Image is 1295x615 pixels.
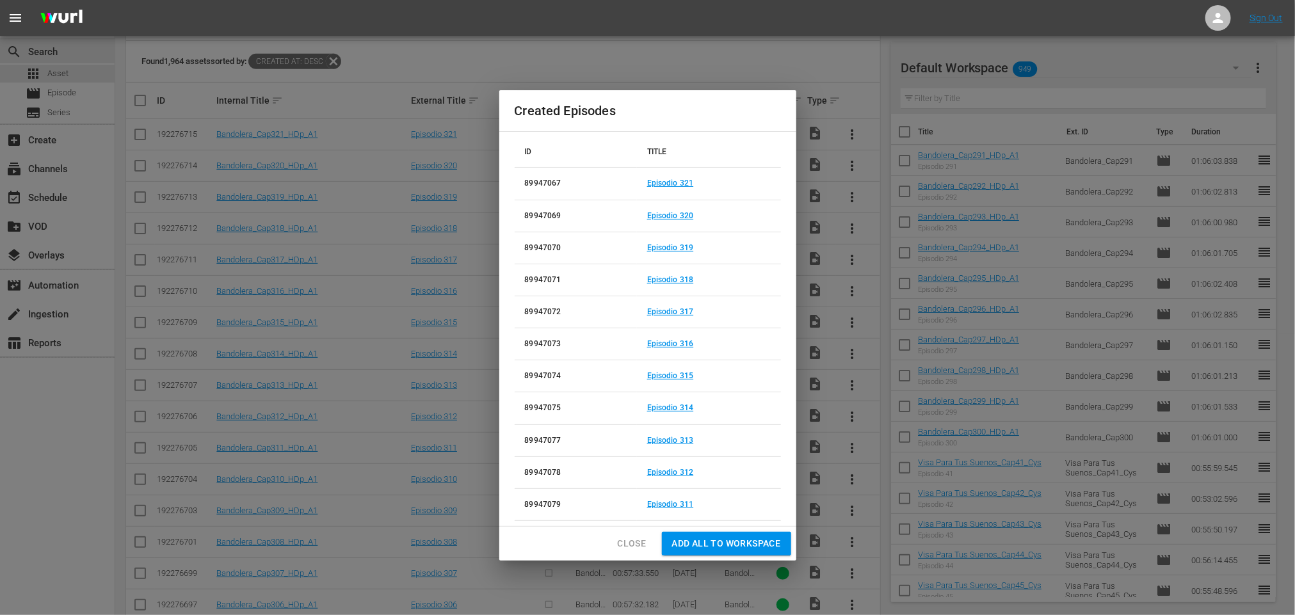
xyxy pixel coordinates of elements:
h2: Created Episodes [515,100,781,121]
img: ans4CAIJ8jUAAAAAAAAAAAAAAAAAAAAAAAAgQb4GAAAAAAAAAAAAAAAAAAAAAAAAJMjXAAAAAAAAAAAAAAAAAAAAAAAAgAT5G... [31,3,92,33]
a: Episodio 317 [647,307,694,316]
a: Episodio 320 [647,211,694,220]
td: 89947075 [515,392,637,424]
td: 89947078 [515,456,637,488]
a: Episodio 315 [647,371,694,380]
a: Episodio 311 [647,500,694,509]
td: 89947070 [515,232,637,264]
button: Close [607,532,657,555]
td: 89947067 [515,168,637,200]
td: 89947073 [515,328,637,360]
th: TITLE [637,137,781,168]
button: Add all to Workspace [662,532,791,555]
a: Episodio 318 [647,275,694,284]
a: Episodio 312 [647,468,694,477]
th: ID [515,137,637,168]
a: Episodio 314 [647,403,694,412]
a: Episodio 313 [647,436,694,445]
span: Add all to Workspace [672,536,781,552]
td: 89947072 [515,296,637,328]
td: 89947071 [515,264,637,296]
td: 89947074 [515,360,637,392]
a: Episodio 316 [647,339,694,348]
td: 89947069 [515,200,637,232]
a: Episodio 319 [647,243,694,252]
a: Episodio 321 [647,179,694,188]
a: Sign Out [1250,13,1283,23]
span: menu [8,10,23,26]
td: 89947079 [515,488,637,520]
span: Close [618,536,647,552]
td: 89947077 [515,424,637,456]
